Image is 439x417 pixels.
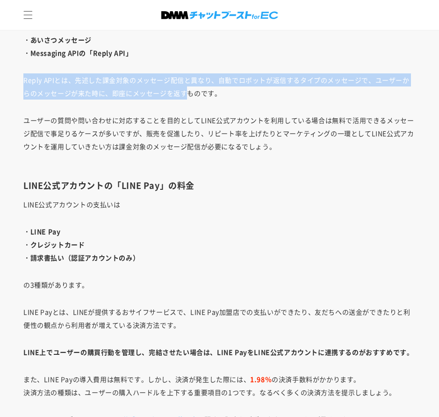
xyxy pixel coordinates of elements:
img: 株式会社DMM Boost [161,11,278,19]
p: ユーザーの質問や問い合わせに対応することを目的としてLINE公式アカウントを利用している場合は無料で活用できるメッセージ配信で事足りるケースが多いですが、販売を促進したり、リピート率を上げたりと... [23,114,416,166]
p: LINE Payとは、LINEが提供するおサイフサービスで、LINE Pay加盟店での支払いができたり、友だちへの送金ができたりと利便性の観点から利用者が増えている決済方法です。 [23,305,416,331]
h3: LINE公式アカウントの「LINE Pay」の料金 [23,180,416,191]
strong: ・クレジットカード [23,240,85,249]
summary: メニュー [18,5,38,25]
p: の3種類があります。 [23,278,416,291]
strong: ・請求書払い（認証アカウントのみ） [23,253,139,262]
strong: ・Messaging APIの「Reply API」 [23,48,133,58]
strong: 1.98％ [250,374,272,384]
p: Reply APIとは、先述した課金対象のメッセージ配信と異なり、自動でロボットが返信するタイプのメッセージで、ユーザーからのメッセージが来た時に、即座にメッセージを返すものです。 [23,73,416,100]
strong: LINE上でユーザーの購買行動を管理し、完結させたい場合は、LINE PayをLINE公式アカウントに連携するのがおすすめです。 [23,347,413,357]
p: LINE公式アカウントの支払いは [23,198,416,211]
strong: ・あいさつメッセージ [23,35,92,44]
p: また、LINE Payの導入費用は無料です。しかし、決済が発生した際には、 の決済手数料がかかります。 決済方法の種類は、ユーザーの購入ハードルを上下する重要項目の1つです。なるべく多くの決済方... [23,373,416,399]
strong: ・LINE Pay [23,227,60,236]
